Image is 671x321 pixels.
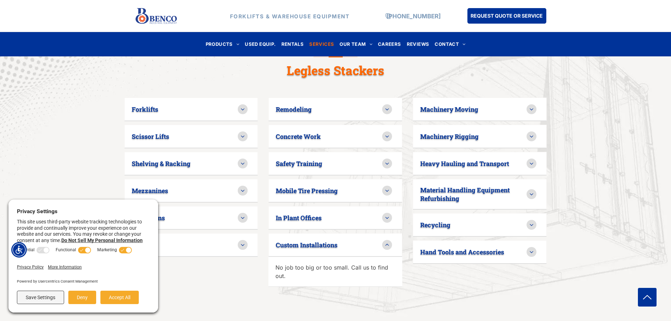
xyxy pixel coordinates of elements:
[276,105,312,113] h3: Remodeling
[471,9,543,22] span: REQUEST QUOTE OR SERVICE
[467,8,546,24] a: REQUEST QUOTE OR SERVICE
[276,186,338,195] h3: Mobile Tire Pressing
[275,263,395,280] p: No job too big or too small. Call us to find out.
[279,39,307,49] a: RENTALS
[276,159,322,168] h3: Safety Training
[276,214,322,222] h3: In Plant Offices
[420,221,451,229] h3: Recycling
[306,39,337,49] a: SERVICES
[420,248,504,256] h3: Hand Tools and Accessories
[132,132,169,141] h3: Scissor Lifts
[203,39,242,49] a: PRODUCTS
[230,13,350,19] strong: FORKLIFTS & WAREHOUSE EQUIPMENT
[132,159,191,168] h3: Shelving & Racking
[132,214,165,222] h3: HVLS Fans
[404,39,432,49] a: REVIEWS
[242,39,278,49] a: USED EQUIP.
[420,159,509,168] h3: Heavy Hauling and Transport
[386,12,441,19] a: [PHONE_NUMBER]
[420,132,479,141] h3: Machinery Rigging
[132,186,168,195] h3: Mezzanines
[432,39,468,49] a: CONTACT
[132,105,158,113] h3: Forklifts
[337,39,375,49] a: OUR TEAM
[11,242,27,258] div: Accessibility Menu
[375,39,404,49] a: CAREERS
[287,62,384,78] span: Legless Stackers
[276,132,321,141] h3: Concrete Work
[420,186,527,203] h3: Material Handling Equipment Refurbishing
[276,241,337,249] h3: Custom Installations
[420,105,478,113] h3: Machinery Moving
